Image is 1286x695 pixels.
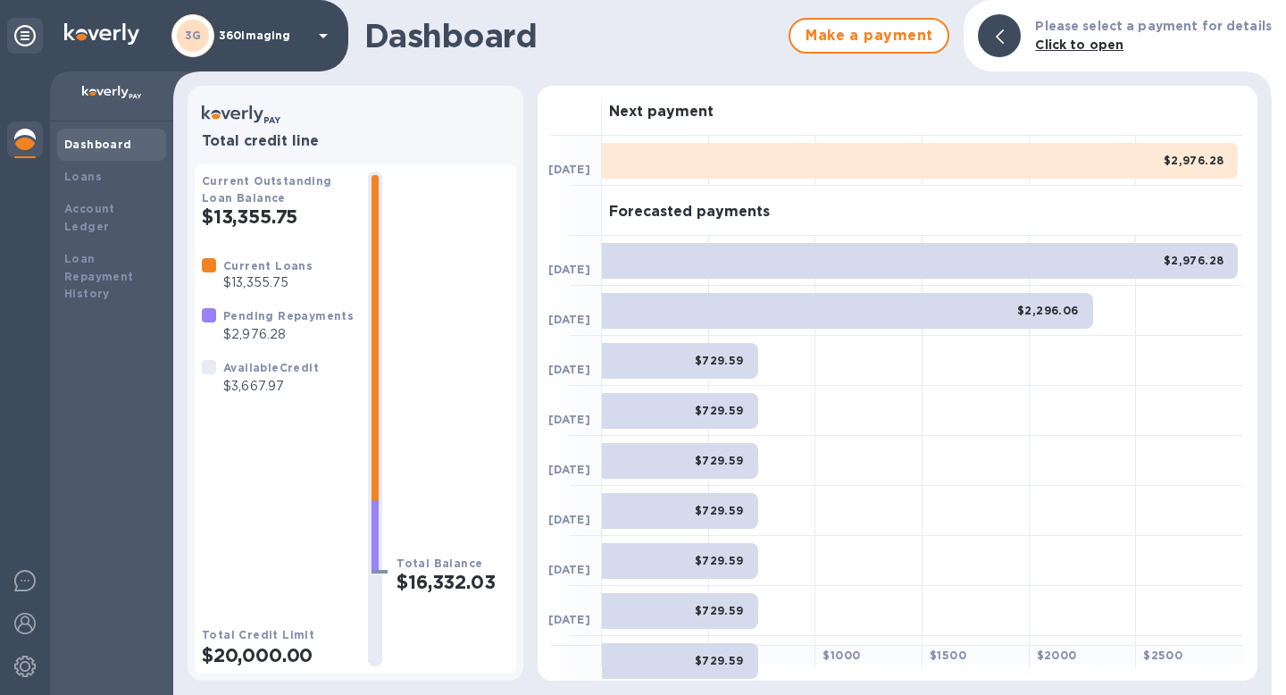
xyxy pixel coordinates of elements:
b: $ 2000 [1037,649,1077,662]
b: [DATE] [548,463,590,476]
h2: $13,355.75 [202,205,354,228]
b: $729.59 [695,604,744,617]
b: Available Credit [223,361,319,374]
b: 3G [185,29,202,42]
b: $729.59 [695,454,744,467]
b: $2,976.28 [1164,254,1224,267]
b: Loan Repayment History [64,252,134,301]
h3: Next payment [609,104,714,121]
span: Make a payment [805,25,933,46]
b: $ 2500 [1143,649,1182,662]
b: Click to open [1035,38,1123,52]
b: $729.59 [695,554,744,567]
h3: Forecasted payments [609,204,770,221]
b: Dashboard [64,138,132,151]
b: [DATE] [548,613,590,626]
b: Current Loans [223,259,313,272]
img: Logo [64,23,139,45]
b: $729.59 [695,654,744,667]
b: Pending Repayments [223,309,354,322]
h2: $16,332.03 [397,571,509,593]
b: $729.59 [695,354,744,367]
p: $2,976.28 [223,325,354,344]
b: $729.59 [695,404,744,417]
b: Account Ledger [64,202,115,233]
h2: $20,000.00 [202,644,354,666]
b: [DATE] [548,563,590,576]
b: [DATE] [548,313,590,326]
p: $13,355.75 [223,273,313,292]
h3: Total credit line [202,133,509,150]
b: [DATE] [548,263,590,276]
b: Total Credit Limit [202,628,314,641]
h1: Dashboard [364,17,780,54]
b: [DATE] [548,413,590,426]
b: $2,296.06 [1017,304,1079,317]
button: Make a payment [789,18,949,54]
b: [DATE] [548,163,590,176]
p: 360imaging [219,29,308,42]
b: Loans [64,170,102,183]
b: [DATE] [548,513,590,526]
div: Unpin categories [7,18,43,54]
b: $ 1500 [930,649,966,662]
b: [DATE] [548,363,590,376]
b: $2,976.28 [1164,154,1224,167]
b: $ 1000 [823,649,860,662]
b: Current Outstanding Loan Balance [202,174,332,205]
b: Please select a payment for details [1035,19,1272,33]
b: $729.59 [695,504,744,517]
p: $3,667.97 [223,377,319,396]
b: Total Balance [397,557,482,570]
